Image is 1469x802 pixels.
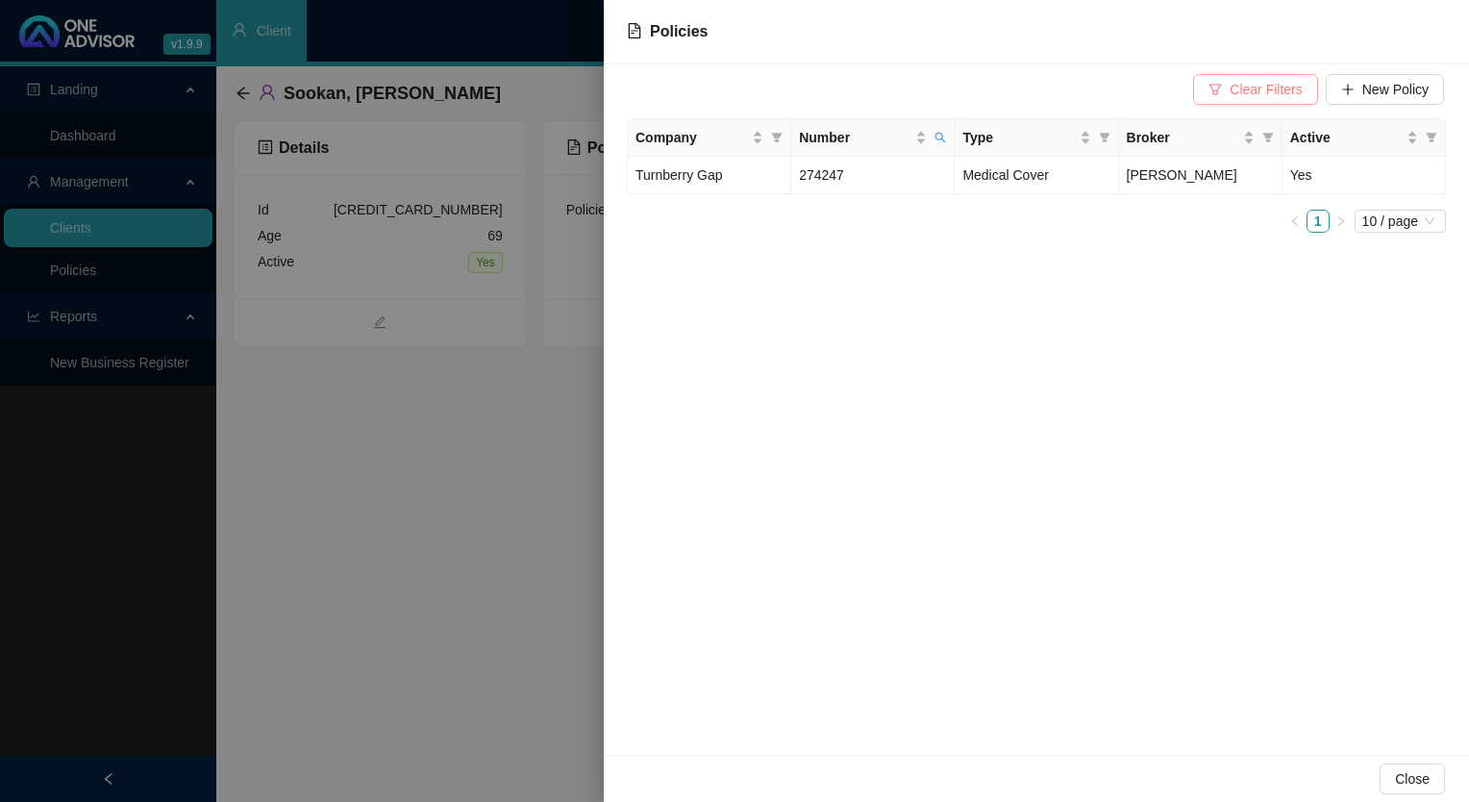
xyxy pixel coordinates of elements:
div: Page Size [1355,210,1446,233]
li: Next Page [1330,210,1353,233]
span: filter [1262,132,1274,143]
button: right [1330,210,1353,233]
span: filter [1208,83,1222,96]
span: left [1289,215,1301,227]
span: Close [1395,768,1430,789]
span: filter [1099,132,1110,143]
span: plus [1341,83,1355,96]
span: 274247 [799,167,844,183]
span: Clear Filters [1230,79,1302,100]
th: Company [628,119,791,157]
span: Type [962,127,1075,148]
span: Company [635,127,748,148]
button: New Policy [1326,74,1444,105]
th: Broker [1119,119,1282,157]
a: 1 [1307,211,1329,232]
span: filter [1426,132,1437,143]
th: Type [955,119,1118,157]
li: 1 [1307,210,1330,233]
span: [PERSON_NAME] [1127,167,1237,183]
span: search [931,123,950,152]
li: Previous Page [1283,210,1307,233]
span: filter [1422,123,1441,152]
span: filter [1258,123,1278,152]
span: Number [799,127,911,148]
td: Yes [1282,157,1446,194]
button: left [1283,210,1307,233]
span: filter [767,123,786,152]
span: Medical Cover [962,167,1048,183]
span: 10 / page [1362,211,1438,232]
span: Active [1290,127,1403,148]
span: file-text [627,23,642,38]
span: Policies [650,23,708,39]
span: New Policy [1362,79,1429,100]
button: Close [1380,764,1445,794]
th: Number [791,119,955,157]
span: right [1335,215,1347,227]
span: filter [771,132,783,143]
span: filter [1095,123,1114,152]
span: Turnberry Gap [635,167,723,183]
span: search [934,132,946,143]
span: Broker [1127,127,1239,148]
button: Clear Filters [1193,74,1317,105]
th: Active [1282,119,1446,157]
